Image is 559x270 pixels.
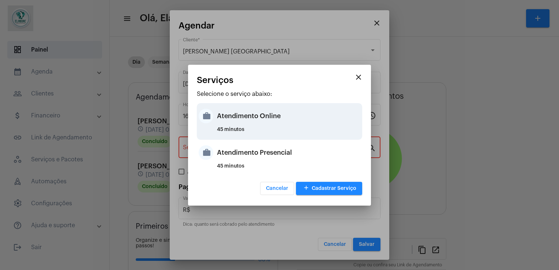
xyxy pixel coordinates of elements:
[217,142,360,164] div: Atendimento Presencial
[217,105,360,127] div: Atendimento Online
[217,127,360,138] div: 45 minutos
[217,164,360,175] div: 45 minutos
[197,91,362,97] p: Selecione o serviço abaixo:
[266,186,288,191] span: Cancelar
[302,186,356,191] span: Cadastrar Serviço
[296,182,362,195] button: Cadastrar Serviço
[197,75,233,85] span: Serviços
[199,145,213,160] mat-icon: work
[260,182,294,195] button: Cancelar
[199,109,213,123] mat-icon: work
[354,73,363,82] mat-icon: close
[302,183,311,193] mat-icon: add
